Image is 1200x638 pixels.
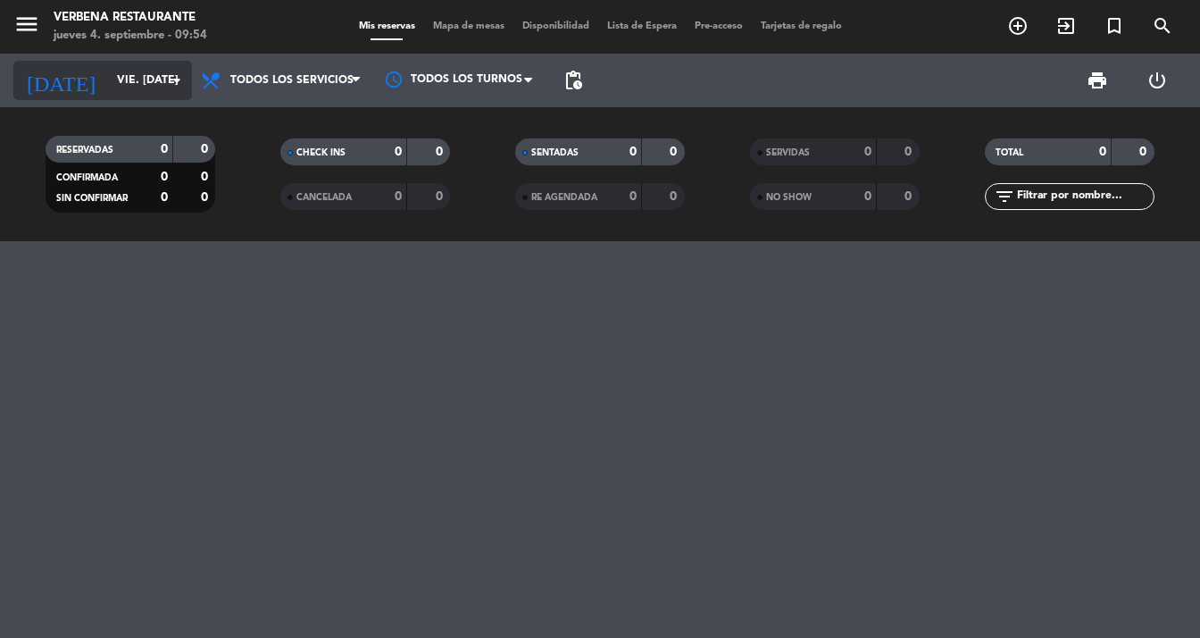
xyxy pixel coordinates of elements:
strong: 0 [161,143,168,155]
i: power_settings_new [1146,70,1168,91]
span: Tarjetas de regalo [752,21,851,31]
strong: 0 [161,171,168,183]
span: Mapa de mesas [424,21,513,31]
strong: 0 [904,190,915,203]
span: Disponibilidad [513,21,598,31]
div: Verbena Restaurante [54,9,207,27]
strong: 0 [1139,146,1150,158]
i: turned_in_not [1104,15,1125,37]
i: exit_to_app [1055,15,1077,37]
span: print [1087,70,1108,91]
strong: 0 [670,190,680,203]
span: SERVIDAS [766,148,810,157]
i: menu [13,11,40,38]
span: SENTADAS [531,148,579,157]
span: TOTAL [996,148,1023,157]
strong: 0 [864,190,871,203]
span: RESERVADAS [56,146,113,155]
div: LOG OUT [1127,54,1187,107]
span: Lista de Espera [598,21,686,31]
input: Filtrar por nombre... [1015,187,1154,206]
strong: 0 [201,171,212,183]
span: SIN CONFIRMAR [56,194,128,203]
i: [DATE] [13,61,108,100]
strong: 0 [1099,146,1106,158]
span: pending_actions [562,70,584,91]
strong: 0 [201,143,212,155]
strong: 0 [161,191,168,204]
span: RE AGENDADA [531,193,597,202]
strong: 0 [670,146,680,158]
strong: 0 [395,190,402,203]
span: NO SHOW [766,193,812,202]
span: Todos los servicios [230,74,354,87]
strong: 0 [629,190,637,203]
i: arrow_drop_down [166,70,187,91]
div: jueves 4. septiembre - 09:54 [54,27,207,45]
span: Mis reservas [350,21,424,31]
strong: 0 [436,146,446,158]
strong: 0 [864,146,871,158]
strong: 0 [395,146,402,158]
strong: 0 [201,191,212,204]
i: add_circle_outline [1007,15,1029,37]
span: CONFIRMADA [56,173,118,182]
strong: 0 [629,146,637,158]
span: Pre-acceso [686,21,752,31]
span: CHECK INS [296,148,346,157]
strong: 0 [904,146,915,158]
strong: 0 [436,190,446,203]
span: CANCELADA [296,193,352,202]
i: search [1152,15,1173,37]
i: filter_list [994,186,1015,207]
button: menu [13,11,40,44]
